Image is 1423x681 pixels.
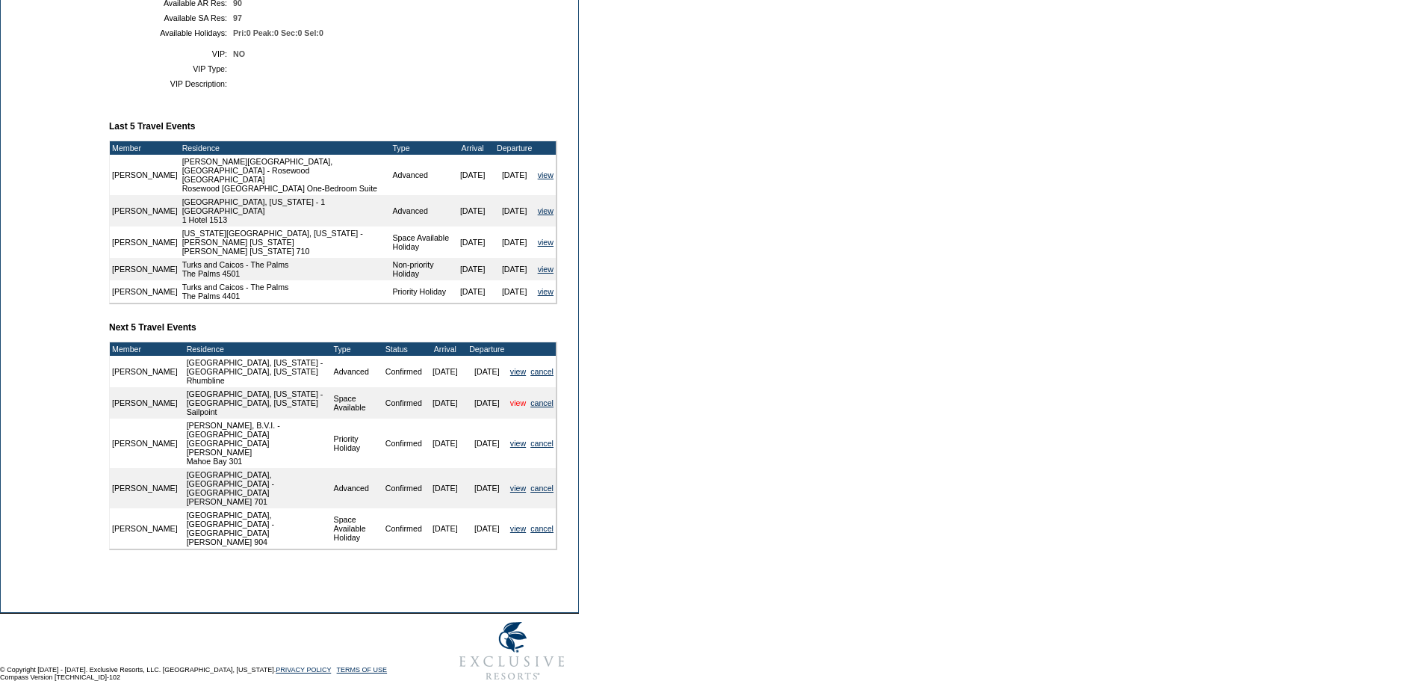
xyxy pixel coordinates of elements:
[452,155,494,195] td: [DATE]
[452,258,494,280] td: [DATE]
[383,508,424,549] td: Confirmed
[538,206,554,215] a: view
[180,258,391,280] td: Turks and Caicos - The Palms The Palms 4501
[510,398,526,407] a: view
[110,280,180,303] td: [PERSON_NAME]
[538,170,554,179] a: view
[276,666,331,674] a: PRIVACY POLICY
[466,342,508,356] td: Departure
[110,342,180,356] td: Member
[383,387,424,419] td: Confirmed
[180,227,391,258] td: [US_STATE][GEOGRAPHIC_DATA], [US_STATE] - [PERSON_NAME] [US_STATE] [PERSON_NAME] [US_STATE] 710
[233,28,323,37] span: Pri:0 Peak:0 Sec:0 Sel:0
[510,524,526,533] a: view
[185,468,332,508] td: [GEOGRAPHIC_DATA], [GEOGRAPHIC_DATA] - [GEOGRAPHIC_DATA] [PERSON_NAME] 701
[466,419,508,468] td: [DATE]
[110,227,180,258] td: [PERSON_NAME]
[452,195,494,227] td: [DATE]
[530,398,554,407] a: cancel
[115,13,227,22] td: Available SA Res:
[530,439,554,448] a: cancel
[115,64,227,73] td: VIP Type:
[510,367,526,376] a: view
[494,155,536,195] td: [DATE]
[390,155,451,195] td: Advanced
[115,49,227,58] td: VIP:
[109,121,195,132] b: Last 5 Travel Events
[332,468,383,508] td: Advanced
[110,387,180,419] td: [PERSON_NAME]
[332,387,383,419] td: Space Available
[390,280,451,303] td: Priority Holiday
[494,141,536,155] td: Departure
[466,356,508,387] td: [DATE]
[466,387,508,419] td: [DATE]
[538,238,554,247] a: view
[424,356,466,387] td: [DATE]
[332,419,383,468] td: Priority Holiday
[466,508,508,549] td: [DATE]
[494,195,536,227] td: [DATE]
[180,280,391,303] td: Turks and Caicos - The Palms The Palms 4401
[332,342,383,356] td: Type
[383,468,424,508] td: Confirmed
[390,141,451,155] td: Type
[185,387,332,419] td: [GEOGRAPHIC_DATA], [US_STATE] - [GEOGRAPHIC_DATA], [US_STATE] Sailpoint
[110,468,180,508] td: [PERSON_NAME]
[530,524,554,533] a: cancel
[233,49,245,58] span: NO
[109,322,196,333] b: Next 5 Travel Events
[538,265,554,274] a: view
[424,468,466,508] td: [DATE]
[110,155,180,195] td: [PERSON_NAME]
[115,79,227,88] td: VIP Description:
[424,419,466,468] td: [DATE]
[185,419,332,468] td: [PERSON_NAME], B.V.I. - [GEOGRAPHIC_DATA] [GEOGRAPHIC_DATA][PERSON_NAME] Mahoe Bay 301
[110,419,180,468] td: [PERSON_NAME]
[233,13,242,22] span: 97
[115,28,227,37] td: Available Holidays:
[538,287,554,296] a: view
[390,258,451,280] td: Non-priority Holiday
[466,468,508,508] td: [DATE]
[390,195,451,227] td: Advanced
[337,666,388,674] a: TERMS OF USE
[530,484,554,493] a: cancel
[180,155,391,195] td: [PERSON_NAME][GEOGRAPHIC_DATA], [GEOGRAPHIC_DATA] - Rosewood [GEOGRAPHIC_DATA] Rosewood [GEOGRAPH...
[494,280,536,303] td: [DATE]
[424,342,466,356] td: Arrival
[110,508,180,549] td: [PERSON_NAME]
[452,141,494,155] td: Arrival
[110,356,180,387] td: [PERSON_NAME]
[424,387,466,419] td: [DATE]
[390,227,451,258] td: Space Available Holiday
[510,439,526,448] a: view
[494,227,536,258] td: [DATE]
[185,356,332,387] td: [GEOGRAPHIC_DATA], [US_STATE] - [GEOGRAPHIC_DATA], [US_STATE] Rhumbline
[452,280,494,303] td: [DATE]
[110,141,180,155] td: Member
[424,508,466,549] td: [DATE]
[383,356,424,387] td: Confirmed
[180,195,391,227] td: [GEOGRAPHIC_DATA], [US_STATE] - 1 [GEOGRAPHIC_DATA] 1 Hotel 1513
[185,508,332,549] td: [GEOGRAPHIC_DATA], [GEOGRAPHIC_DATA] - [GEOGRAPHIC_DATA] [PERSON_NAME] 904
[332,356,383,387] td: Advanced
[185,342,332,356] td: Residence
[383,419,424,468] td: Confirmed
[180,141,391,155] td: Residence
[452,227,494,258] td: [DATE]
[530,367,554,376] a: cancel
[510,484,526,493] a: view
[110,258,180,280] td: [PERSON_NAME]
[383,342,424,356] td: Status
[494,258,536,280] td: [DATE]
[332,508,383,549] td: Space Available Holiday
[110,195,180,227] td: [PERSON_NAME]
